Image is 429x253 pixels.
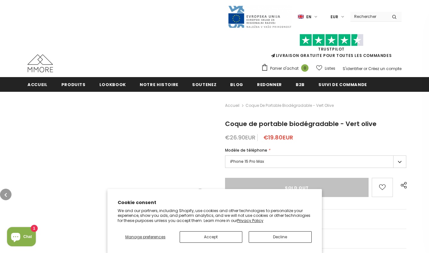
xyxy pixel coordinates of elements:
[225,119,377,128] span: Coque de portable biodégradable - Vert olive
[225,102,239,109] a: Accueil
[350,12,387,21] input: Search Site
[368,66,402,71] a: Créez un compte
[318,82,367,88] span: Suivi de commande
[225,155,406,168] label: iPhone 15 Pro Max
[225,133,255,141] span: €26.90EUR
[118,199,312,206] h2: Cookie consent
[225,178,369,197] input: Sold Out
[316,63,335,74] a: Listes
[296,82,305,88] span: B2B
[249,231,311,243] button: Decline
[225,147,267,153] span: Modèle de téléphone
[270,65,299,72] span: Panier d'achat
[363,66,367,71] span: or
[27,82,48,88] span: Accueil
[298,14,304,20] img: i-lang-1.png
[99,82,126,88] span: Lookbook
[318,77,367,91] a: Suivi de commande
[27,77,48,91] a: Accueil
[301,64,308,72] span: 0
[230,77,243,91] a: Blog
[237,218,263,223] a: Privacy Policy
[5,227,38,248] inbox-online-store-chat: Shopify online store chat
[61,82,86,88] span: Produits
[230,82,243,88] span: Blog
[343,66,363,71] a: S'identifier
[257,82,282,88] span: Redonner
[118,208,312,223] p: We and our partners, including Shopify, use cookies and other technologies to personalize your ex...
[125,234,166,240] span: Manage preferences
[228,5,292,28] img: Javni Razpis
[228,14,292,19] a: Javni Razpis
[140,77,178,91] a: Notre histoire
[263,133,293,141] span: €19.80EUR
[192,77,216,91] a: soutenez
[192,82,216,88] span: soutenez
[296,77,305,91] a: B2B
[318,46,345,52] a: TrustPilot
[27,54,53,72] img: Cas MMORE
[306,14,311,20] span: en
[99,77,126,91] a: Lookbook
[257,77,282,91] a: Redonner
[61,77,86,91] a: Produits
[331,14,338,20] span: EUR
[246,102,334,109] span: Coque de portable biodégradable - Vert olive
[261,64,312,73] a: Panier d'achat 0
[140,82,178,88] span: Notre histoire
[118,231,173,243] button: Manage preferences
[180,231,242,243] button: Accept
[300,34,363,46] img: Faites confiance aux étoiles pilotes
[261,37,402,58] span: LIVRAISON GRATUITE POUR TOUTES LES COMMANDES
[325,65,335,72] span: Listes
